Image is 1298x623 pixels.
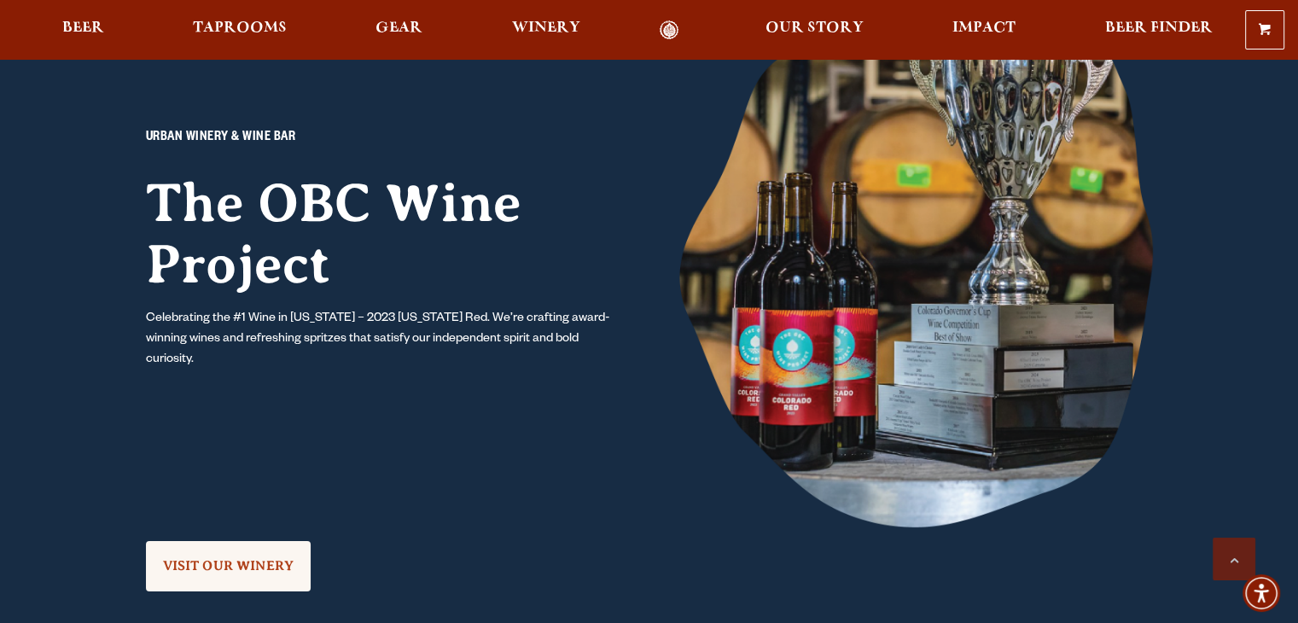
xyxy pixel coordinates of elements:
[146,172,620,296] h2: The OBC Wine Project
[501,20,591,40] a: Winery
[193,21,287,35] span: Taprooms
[375,21,422,35] span: Gear
[51,20,115,40] a: Beer
[146,128,620,148] p: URBAN WINERY & WINE BAR
[754,20,875,40] a: Our Story
[364,20,434,40] a: Gear
[146,309,620,370] p: Celebrating the #1 Wine in [US_STATE] – 2023 [US_STATE] Red. We’re crafting award-winning wines a...
[512,21,580,35] span: Winery
[163,558,294,574] span: VISIT OUR WINERY
[1093,20,1223,40] a: Beer Finder
[146,541,311,591] a: VISIT OUR WINERY
[952,21,1016,35] span: Impact
[637,20,701,40] a: Odell Home
[1243,574,1280,612] div: Accessibility Menu
[1104,21,1212,35] span: Beer Finder
[182,20,298,40] a: Taprooms
[146,527,311,594] div: See Our Full LineUp
[1213,538,1255,580] a: Scroll to top
[62,21,104,35] span: Beer
[941,20,1027,40] a: Impact
[765,21,864,35] span: Our Story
